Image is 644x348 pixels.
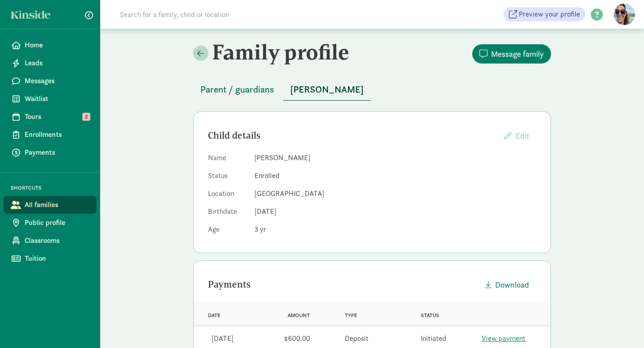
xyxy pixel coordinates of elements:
[421,333,446,344] div: Initiated
[345,312,357,318] span: Type
[254,207,276,216] span: [DATE]
[4,144,97,161] a: Payments
[208,312,220,318] span: Date
[482,334,525,343] a: View payment
[345,333,369,344] div: Deposit
[491,48,544,60] span: Message family
[208,206,247,221] dt: Birthdate
[208,188,247,203] dt: Location
[25,217,89,228] span: Public profile
[478,275,536,294] button: Download
[208,277,478,292] div: Payments
[200,82,274,97] span: Parent / guardians
[25,129,89,140] span: Enrollments
[4,250,97,267] a: Tuition
[4,196,97,214] a: All families
[495,279,529,291] span: Download
[4,90,97,108] a: Waitlist
[212,333,233,344] div: [DATE]
[497,126,536,145] button: Edit
[283,79,371,101] button: [PERSON_NAME]
[4,214,97,232] a: Public profile
[599,305,644,348] iframe: Chat Widget
[25,235,89,246] span: Classrooms
[283,85,371,95] a: [PERSON_NAME]
[25,76,89,86] span: Messages
[284,333,310,344] div: $600.00
[193,85,281,95] a: Parent / guardians
[193,39,370,64] h2: Family profile
[25,111,89,122] span: Tours
[4,36,97,54] a: Home
[254,188,536,199] dd: [GEOGRAPHIC_DATA]
[288,312,310,318] span: Amount
[290,82,364,97] span: [PERSON_NAME]
[254,170,536,181] dd: Enrolled
[254,225,266,234] span: 3
[4,72,97,90] a: Messages
[25,147,89,158] span: Payments
[193,79,281,100] button: Parent / guardians
[519,9,580,20] span: Preview your profile
[114,5,365,23] input: Search for a family, child or location
[25,253,89,264] span: Tuition
[208,128,497,143] div: Child details
[421,312,439,318] span: Status
[4,54,97,72] a: Leads
[4,232,97,250] a: Classrooms
[25,93,89,104] span: Waitlist
[4,108,97,126] a: Tours 2
[504,7,585,21] a: Preview your profile
[25,58,89,68] span: Leads
[254,153,536,163] dd: [PERSON_NAME]
[516,131,529,141] span: Edit
[472,44,551,64] button: Message family
[25,40,89,51] span: Home
[208,170,247,185] dt: Status
[82,113,90,121] span: 2
[25,199,89,210] span: All families
[208,224,247,238] dt: Age
[208,153,247,167] dt: Name
[4,126,97,144] a: Enrollments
